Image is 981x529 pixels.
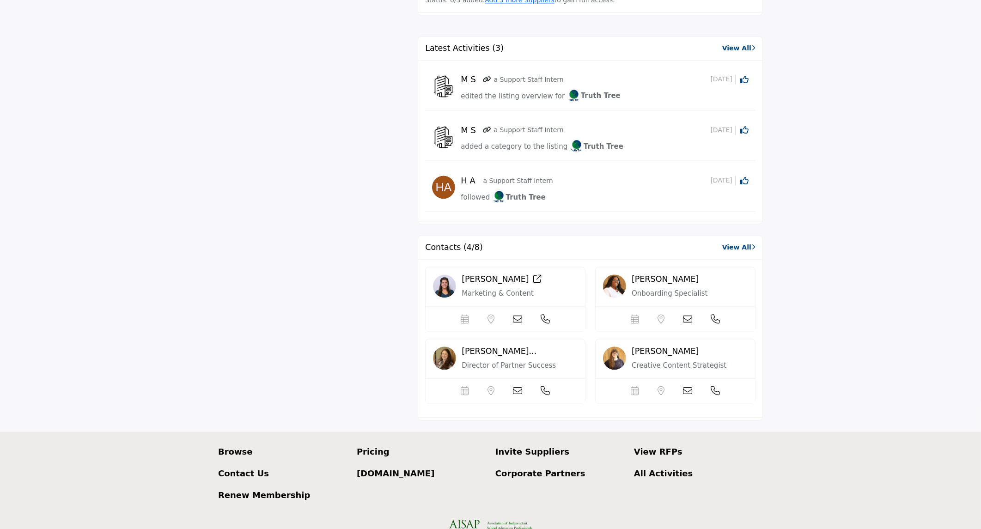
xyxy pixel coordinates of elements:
[357,467,486,480] a: [DOMAIN_NAME]
[483,125,492,135] a: Link of redirect to contact page
[711,176,736,185] span: [DATE]
[461,176,481,186] h5: H A
[433,274,456,298] img: image
[483,176,553,186] p: a Support Staff Intern
[495,467,624,480] a: Corporate Partners
[218,445,347,458] a: Browse
[634,467,763,480] a: All Activities
[492,190,546,204] a: imageTruth Tree
[722,243,756,252] a: View All
[634,445,763,458] a: View RFPs
[722,43,756,53] a: View All
[595,267,756,332] a: image [PERSON_NAME] Onboarding Specialist
[567,89,621,103] a: imageTruth Tree
[632,360,731,371] p: Creative Content Strategist
[425,339,585,404] a: image [PERSON_NAME]... Director of Partner Success
[462,288,561,299] p: Marketing & Content
[570,140,623,153] a: imageTruth Tree
[462,360,561,371] p: Director of Partner Success
[492,189,506,203] img: image
[570,139,584,152] img: image
[494,75,564,85] p: a Support Staff Intern
[218,467,347,480] a: Contact Us
[567,88,581,102] img: image
[461,125,481,135] h5: M S
[740,75,749,84] i: Click to Like this activity
[432,125,455,148] img: avtar-image
[711,125,736,135] span: [DATE]
[425,243,483,252] h2: Contacts (4/8)
[432,74,455,97] img: avtar-image
[632,274,699,284] span: [PERSON_NAME]
[603,274,626,298] img: image
[425,43,504,53] h2: Latest Activities (3)
[357,445,486,458] a: Pricing
[603,347,626,370] img: image
[595,339,756,404] a: image [PERSON_NAME] Creative Content Strategist
[632,347,699,356] span: [PERSON_NAME]
[433,347,456,370] img: image
[492,193,546,201] span: Truth Tree
[570,142,623,151] span: Truth Tree
[425,267,585,332] a: image [PERSON_NAME] Marketing & Content
[483,75,492,85] a: Link of redirect to contact page
[740,176,749,185] i: Click to Like this activity
[567,91,621,100] span: Truth Tree
[740,126,749,134] i: Click to Like this activity
[462,347,536,356] span: [PERSON_NAME]...
[632,288,731,299] p: Onboarding Specialist
[461,74,481,85] h5: M S
[461,193,490,201] span: followed
[495,445,624,458] a: Invite Suppliers
[711,74,736,84] span: [DATE]
[462,274,529,284] span: [PERSON_NAME]
[494,125,564,135] p: a Support Staff Intern
[432,176,455,199] img: avtar-image
[461,142,567,151] span: added a category to the listing
[461,91,565,100] span: edited the listing overview for
[218,489,347,501] a: Renew Membership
